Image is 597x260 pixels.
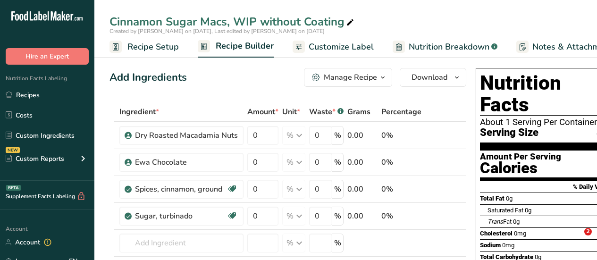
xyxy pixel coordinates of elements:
span: 0g [513,218,520,225]
div: BETA [6,185,21,191]
span: Nutrition Breakdown [409,41,489,53]
a: Recipe Builder [198,35,274,58]
span: Saturated Fat [488,207,523,214]
div: Waste [309,106,344,117]
span: Grams [347,106,370,117]
div: Amount Per Serving [480,152,561,161]
span: Percentage [381,106,421,117]
div: Sugar, turbinado [135,210,227,222]
div: 0% [381,184,421,195]
span: Serving Size [480,127,538,139]
button: Hire an Expert [6,48,89,65]
div: Add Ingredients [109,70,187,85]
span: Ingredient [119,106,159,117]
div: Spices, cinnamon, ground [135,184,227,195]
div: 0% [381,130,421,141]
div: Cinnamon Sugar Macs, WIP without Coating [109,13,356,30]
button: Download [400,68,466,87]
div: Manage Recipe [324,72,377,83]
div: 0% [381,157,421,168]
div: 0.00 [347,157,378,168]
span: 0g [506,195,513,202]
span: 0mg [502,242,514,249]
span: Cholesterol [480,230,513,237]
span: 2 [584,228,592,235]
div: Calories [480,161,561,175]
a: Nutrition Breakdown [393,36,497,58]
div: Custom Reports [6,154,64,164]
a: Customize Label [293,36,374,58]
div: Ewa Chocolate [135,157,238,168]
iframe: Intercom live chat [565,228,588,251]
span: Unit [282,106,300,117]
div: Dry Roasted Macadamia Nuts [135,130,238,141]
span: 0mg [514,230,526,237]
span: Sodium [480,242,501,249]
div: NEW [6,147,20,153]
div: 0% [381,210,421,222]
span: Recipe Builder [216,40,274,52]
span: Amount [247,106,278,117]
button: Manage Recipe [304,68,392,87]
span: Download [412,72,447,83]
span: Created by [PERSON_NAME] on [DATE], Last edited by [PERSON_NAME] on [DATE] [109,27,325,35]
span: Customize Label [309,41,374,53]
span: 0g [525,207,531,214]
div: 0.00 [347,184,378,195]
span: Total Fat [480,195,505,202]
a: Recipe Setup [109,36,179,58]
div: 0.00 [347,130,378,141]
input: Add Ingredient [119,234,244,252]
span: Fat [488,218,512,225]
div: 0.00 [347,210,378,222]
i: Trans [488,218,503,225]
span: Recipe Setup [127,41,179,53]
